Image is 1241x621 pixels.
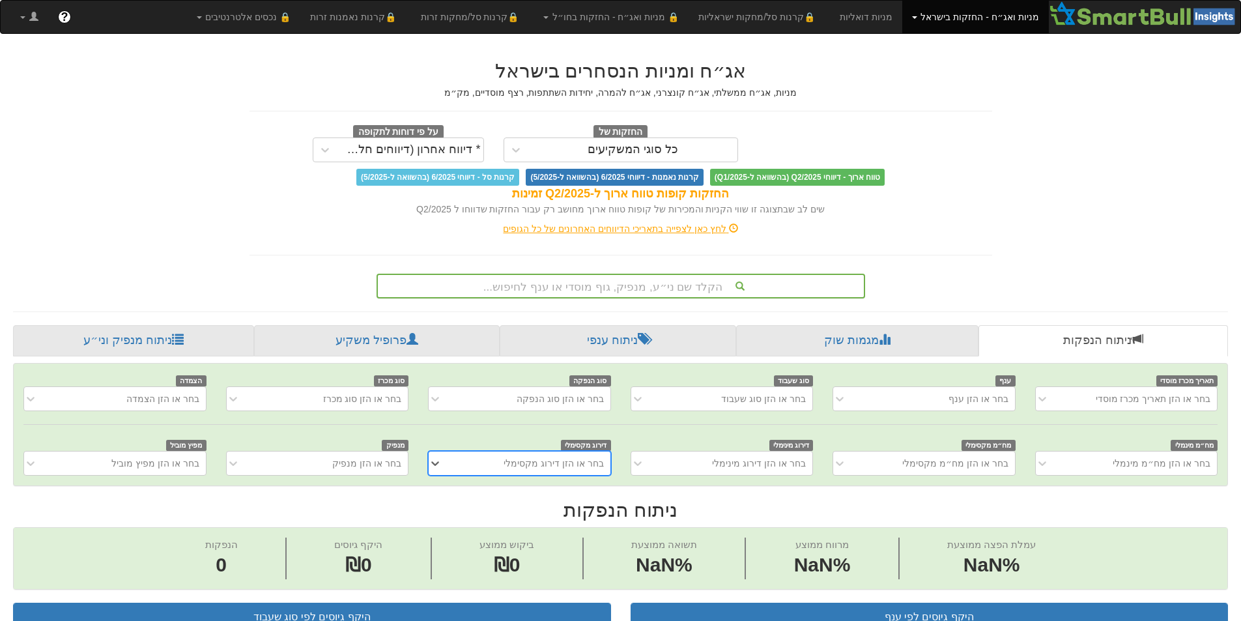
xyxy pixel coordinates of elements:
div: החזקות קופות טווח ארוך ל-Q2/2025 זמינות [250,186,992,203]
a: 🔒קרנות סל/מחקות ישראליות [689,1,829,33]
h2: אג״ח ומניות הנסחרים בישראל [250,60,992,81]
span: על פי דוחות לתקופה [353,125,444,139]
img: Smartbull [1049,1,1240,27]
h5: מניות, אג״ח ממשלתי, אג״ח קונצרני, אג״ח להמרה, יחידות השתתפות, רצף מוסדיים, מק״מ [250,88,992,98]
a: פרופיל משקיע [254,325,499,356]
span: קרנות סל - דיווחי 6/2025 (בהשוואה ל-5/2025) [356,169,519,186]
a: מניות דואליות [830,1,902,33]
a: 🔒 נכסים אלטרנטיבים [187,1,301,33]
a: 🔒קרנות נאמנות זרות [300,1,411,33]
span: היקף גיוסים [334,539,382,550]
div: בחר או הזן ענף [949,392,1008,405]
span: דירוג מקסימלי [561,440,611,451]
a: ניתוח ענפי [500,325,736,356]
span: הנפקות [205,539,238,550]
div: בחר או הזן דירוג מינימלי [712,457,806,470]
div: בחר או הזן סוג הנפקה [517,392,604,405]
span: מח״מ מקסימלי [962,440,1016,451]
div: בחר או הזן מח״מ מקסימלי [902,457,1008,470]
span: מרווח ממוצע [795,539,849,550]
div: הקלד שם ני״ע, מנפיק, גוף מוסדי או ענף לחיפוש... [378,275,864,297]
span: ₪0 [494,554,521,575]
a: ניתוח מנפיק וני״ע [13,325,254,356]
div: בחר או הזן מפיץ מוביל [111,457,199,470]
a: מניות ואג״ח - החזקות בישראל [902,1,1049,33]
span: 0 [205,551,238,579]
div: בחר או הזן תאריך מכרז מוסדי [1096,392,1210,405]
span: NaN% [631,551,697,579]
span: תאריך מכרז מוסדי [1156,375,1218,386]
span: מפיץ מוביל [166,440,207,451]
div: בחר או הזן סוג מכרז [323,392,402,405]
span: ביקוש ממוצע [479,539,534,550]
span: הצמדה [176,375,207,386]
span: תשואה ממוצעת [631,539,697,550]
div: בחר או הזן מנפיק [332,457,401,470]
div: * דיווח אחרון (דיווחים חלקיים) [340,143,481,156]
a: מגמות שוק [736,325,978,356]
div: בחר או הזן הצמדה [126,392,199,405]
span: סוג שעבוד [774,375,814,386]
div: בחר או הזן סוג שעבוד [721,392,806,405]
span: סוג מכרז [374,375,409,386]
a: ? [48,1,81,33]
span: טווח ארוך - דיווחי Q2/2025 (בהשוואה ל-Q1/2025) [710,169,885,186]
div: כל סוגי המשקיעים [588,143,678,156]
div: בחר או הזן דירוג מקסימלי [504,457,604,470]
span: NaN% [947,551,1036,579]
a: 🔒 מניות ואג״ח - החזקות בחו״ל [534,1,689,33]
a: ניתוח הנפקות [978,325,1228,356]
span: דירוג מינימלי [769,440,814,451]
a: 🔒קרנות סל/מחקות זרות [411,1,534,33]
span: החזקות של [593,125,648,139]
div: לחץ כאן לצפייה בתאריכי הדיווחים האחרונים של כל הגופים [240,222,1002,235]
span: קרנות נאמנות - דיווחי 6/2025 (בהשוואה ל-5/2025) [526,169,703,186]
span: ₪0 [345,554,372,575]
div: בחר או הזן מח״מ מינמלי [1113,457,1210,470]
h2: ניתוח הנפקות [13,499,1228,521]
span: מח״מ מינמלי [1171,440,1218,451]
span: סוג הנפקה [569,375,611,386]
span: ? [61,10,68,23]
span: ענף [995,375,1016,386]
span: NaN% [794,551,851,579]
span: מנפיק [382,440,408,451]
div: שים לב שבתצוגה זו שווי הקניות והמכירות של קופות טווח ארוך מחושב רק עבור החזקות שדווחו ל Q2/2025 [250,203,992,216]
span: עמלת הפצה ממוצעת [947,539,1036,550]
